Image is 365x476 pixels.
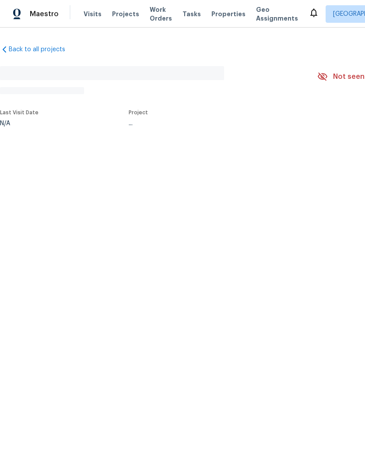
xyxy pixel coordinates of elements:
[112,10,139,18] span: Projects
[84,10,102,18] span: Visits
[129,110,148,115] span: Project
[256,5,298,23] span: Geo Assignments
[211,10,246,18] span: Properties
[150,5,172,23] span: Work Orders
[30,10,59,18] span: Maestro
[182,11,201,17] span: Tasks
[129,120,297,127] div: ...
